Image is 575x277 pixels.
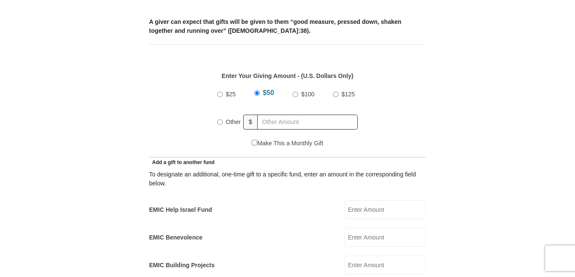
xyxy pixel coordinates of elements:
label: EMIC Building Projects [149,261,215,270]
input: Enter Amount [345,256,426,274]
span: $125 [342,91,355,98]
input: Make This a Monthly Gift [252,140,257,145]
span: $ [243,115,258,130]
input: Other Amount [257,115,358,130]
div: To designate an additional, one-time gift to a specific fund, enter an amount in the correspondin... [149,170,426,188]
input: Enter Amount [345,228,426,247]
strong: Enter Your Giving Amount - (U.S. Dollars Only) [221,72,353,79]
label: Make This a Monthly Gift [252,139,323,148]
label: EMIC Benevolence [149,233,202,242]
span: Other [226,118,241,125]
input: Enter Amount [345,200,426,219]
b: A giver can expect that gifts will be given to them “good measure, pressed down, shaken together ... [149,18,401,34]
span: $50 [263,89,274,96]
span: $100 [301,91,314,98]
span: $25 [226,91,236,98]
span: Add a gift to another fund [149,159,215,165]
label: EMIC Help Israel Fund [149,205,212,214]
